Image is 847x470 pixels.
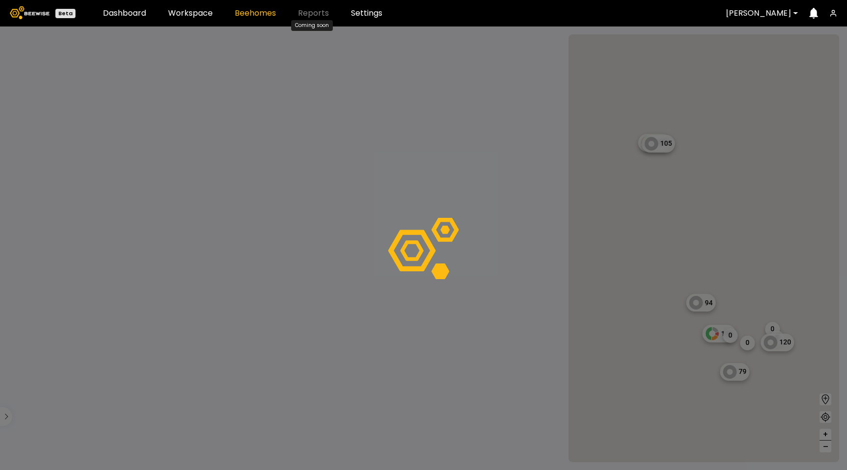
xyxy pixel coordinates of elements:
a: Beehomes [235,9,276,17]
img: Beewise logo [10,6,50,19]
div: Coming soon [291,20,333,31]
div: Beta [55,9,75,18]
a: Workspace [168,9,213,17]
span: Reports [298,9,329,17]
a: Settings [351,9,382,17]
a: Dashboard [103,9,146,17]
